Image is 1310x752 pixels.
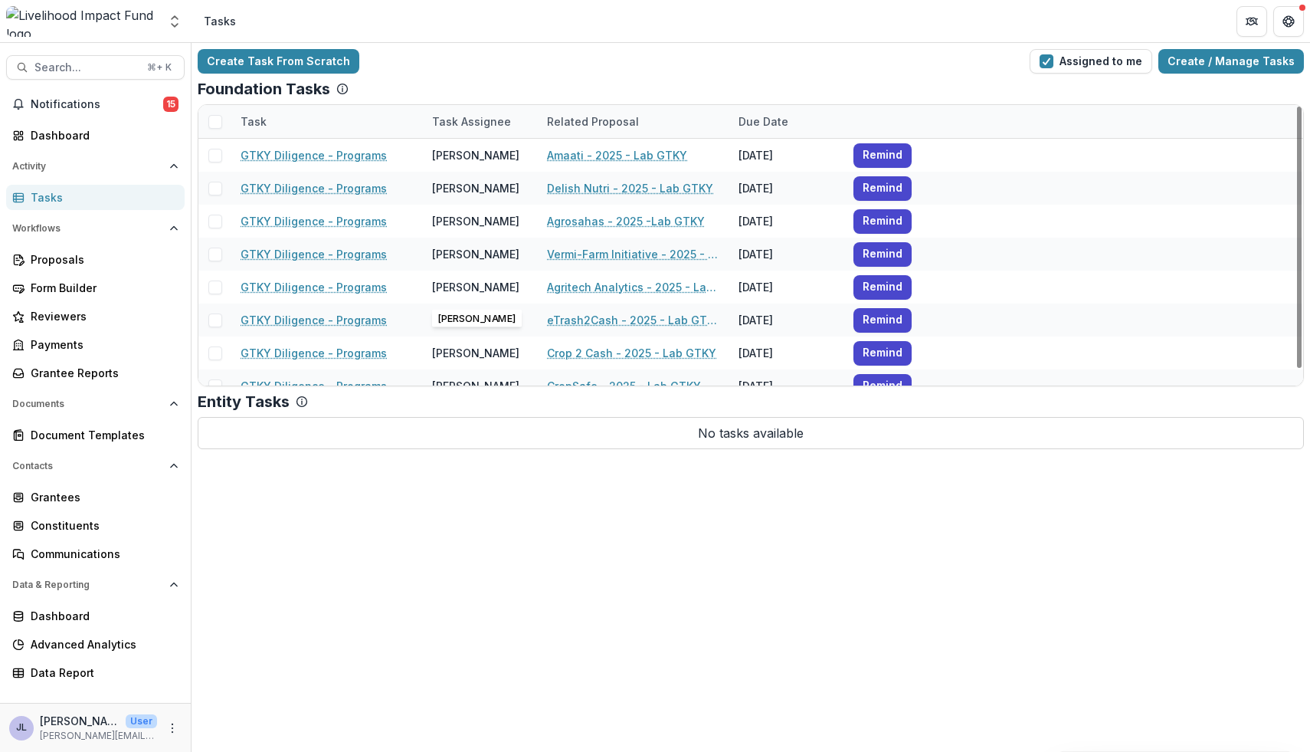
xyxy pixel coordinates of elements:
a: GTKY Diligence - Programs [241,378,387,394]
span: Documents [12,399,163,409]
div: Grantee Reports [31,365,172,381]
a: GTKY Diligence - Programs [241,147,387,163]
div: [PERSON_NAME] [432,279,519,295]
span: 15 [163,97,178,112]
div: Communications [31,546,172,562]
a: CropSafe - 2025 - Lab GTKY [547,378,701,394]
button: Remind [853,143,912,168]
a: Amaati - 2025 - Lab GTKY [547,147,687,163]
button: Remind [853,374,912,399]
div: Tasks [31,189,172,205]
div: Document Templates [31,427,172,443]
div: [DATE] [729,337,844,369]
button: Notifications15 [6,92,185,117]
button: Search... [6,55,185,80]
div: [DATE] [729,304,844,337]
button: Open Contacts [6,454,185,478]
div: Task Assignee [423,113,520,130]
button: Open Documents [6,392,185,416]
a: GTKY Diligence - Programs [241,312,387,328]
p: [PERSON_NAME] [40,713,120,729]
span: Search... [34,61,138,74]
a: Proposals [6,247,185,272]
div: Reviewers [31,308,172,324]
a: Grantee Reports [6,360,185,386]
div: Form Builder [31,280,172,296]
button: Remind [853,341,912,366]
a: Dashboard [6,603,185,629]
p: Foundation Tasks [198,80,330,98]
button: Remind [853,209,912,234]
p: [PERSON_NAME][EMAIL_ADDRESS][DOMAIN_NAME] [40,729,157,743]
div: Data Report [31,665,172,681]
div: Due Date [729,113,797,130]
div: Grantees [31,489,172,505]
div: Due Date [729,105,844,138]
a: GTKY Diligence - Programs [241,246,387,262]
span: Notifications [31,98,163,111]
button: Open Activity [6,154,185,179]
a: Grantees [6,484,185,510]
div: Task Assignee [423,105,538,138]
a: GTKY Diligence - Programs [241,180,387,196]
span: Workflows [12,223,163,234]
div: [PERSON_NAME] [432,378,519,394]
div: Dashboard [31,608,172,624]
a: Advanced Analytics [6,632,185,657]
button: Remind [853,275,912,300]
a: eTrash2Cash - 2025 - Lab GTKY [547,312,720,328]
a: Document Templates [6,422,185,448]
div: Related Proposal [538,113,648,130]
a: Data Report [6,660,185,685]
a: Agrosahas - 2025 -Lab GTKY [547,213,705,229]
button: Assigned to me [1030,49,1152,74]
a: Delish Nutri - 2025 - Lab GTKY [547,180,713,196]
p: Entity Tasks [198,392,290,411]
a: Agritech Analytics - 2025 - Lab GTKY [547,279,720,295]
div: Related Proposal [538,105,729,138]
a: Tasks [6,185,185,210]
a: Vermi-Farm Initiative - 2025 - Lab GTKY [547,246,720,262]
div: Task [231,113,276,130]
div: [PERSON_NAME] [432,345,519,361]
div: Dashboard [31,127,172,143]
button: Remind [853,242,912,267]
div: Payments [31,337,172,353]
button: Open entity switcher [164,6,185,37]
a: Payments [6,332,185,357]
a: Communications [6,541,185,566]
a: GTKY Diligence - Programs [241,279,387,295]
button: Get Help [1273,6,1304,37]
div: [PERSON_NAME] [432,147,519,163]
span: Contacts [12,461,163,471]
div: Tasks [204,13,236,29]
div: [DATE] [729,238,844,271]
a: Reviewers [6,304,185,329]
a: Constituents [6,513,185,538]
div: [DATE] [729,271,844,304]
img: Livelihood Impact Fund logo [6,6,158,37]
span: Data & Reporting [12,580,163,590]
a: Crop 2 Cash - 2025 - Lab GTKY [547,345,716,361]
div: Advanced Analytics [31,636,172,652]
span: Activity [12,161,163,172]
div: Constituents [31,517,172,534]
div: [DATE] [729,172,844,205]
a: GTKY Diligence - Programs [241,213,387,229]
a: Create / Manage Tasks [1158,49,1304,74]
div: [PERSON_NAME] [432,213,519,229]
div: [PERSON_NAME] [432,180,519,196]
button: Remind [853,176,912,201]
div: Jennifer Lindgren [16,723,27,733]
div: Task [231,105,423,138]
button: Open Workflows [6,216,185,241]
div: [DATE] [729,139,844,172]
div: [DATE] [729,369,844,402]
div: [PERSON_NAME] [432,312,519,328]
p: User [126,714,157,728]
button: More [163,719,182,737]
button: Open Data & Reporting [6,573,185,597]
